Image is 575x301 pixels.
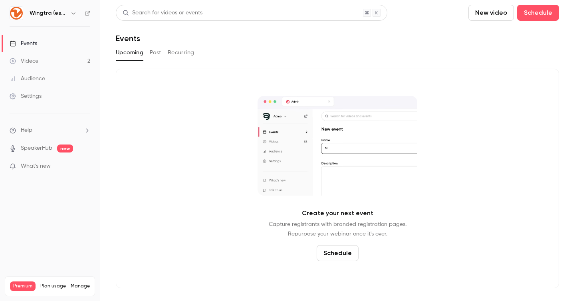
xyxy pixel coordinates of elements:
[269,220,406,239] p: Capture registrants with branded registration pages. Repurpose your webinar once it's over.
[40,283,66,289] span: Plan usage
[10,75,45,83] div: Audience
[21,162,51,170] span: What's new
[10,7,23,20] img: Wingtra (español)
[21,126,32,135] span: Help
[468,5,514,21] button: New video
[10,281,36,291] span: Premium
[10,40,37,48] div: Events
[10,92,42,100] div: Settings
[116,34,140,43] h1: Events
[21,144,52,152] a: SpeakerHub
[57,145,73,152] span: new
[116,46,143,59] button: Upcoming
[517,5,559,21] button: Schedule
[150,46,161,59] button: Past
[30,9,67,17] h6: Wingtra (español)
[302,208,373,218] p: Create your next event
[123,9,202,17] div: Search for videos or events
[71,283,90,289] a: Manage
[168,46,194,59] button: Recurring
[10,57,38,65] div: Videos
[81,163,90,170] iframe: Noticeable Trigger
[317,245,359,261] button: Schedule
[10,126,90,135] li: help-dropdown-opener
